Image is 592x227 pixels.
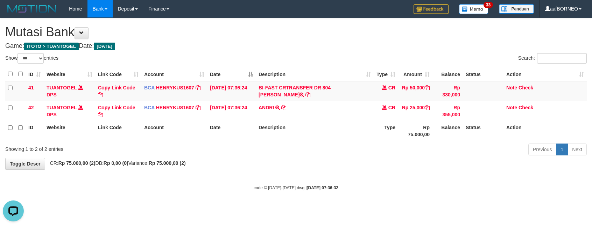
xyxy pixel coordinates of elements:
[398,81,432,101] td: Rp 50,000
[28,85,34,90] span: 41
[425,85,430,90] a: Copy Rp 50,000 to clipboard
[44,81,95,101] td: DPS
[5,53,58,64] label: Show entries
[556,144,568,155] a: 1
[388,85,395,90] span: CR
[499,4,534,14] img: panduan.png
[256,81,374,101] td: BI-FAST CRTRANSFER DR 804 [PERSON_NAME]
[463,67,503,81] th: Status
[95,67,141,81] th: Link Code: activate to sort column ascending
[568,144,587,155] a: Next
[414,4,449,14] img: Feedback.jpg
[503,67,587,81] th: Action: activate to sort column ascending
[374,121,398,141] th: Type
[44,101,95,121] td: DPS
[305,92,310,97] a: Copy BI-FAST CRTRANSFER DR 804 RAFLI YUSMAN to clipboard
[98,105,135,117] a: Copy Link Code
[141,67,207,81] th: Account: activate to sort column ascending
[44,121,95,141] th: Website
[156,105,194,110] a: HENRYKUS1607
[463,121,503,141] th: Status
[44,67,95,81] th: Website: activate to sort column ascending
[398,121,432,141] th: Rp 75.000,00
[47,85,77,90] a: TUANTOGEL
[104,160,128,166] strong: Rp 0,00 (0)
[207,101,256,121] td: [DATE] 07:36:24
[207,81,256,101] td: [DATE] 07:36:24
[374,67,398,81] th: Type: activate to sort column ascending
[144,85,155,90] span: BCA
[259,105,274,110] a: ANDRI
[196,105,200,110] a: Copy HENRYKUS1607 to clipboard
[47,105,77,110] a: TUANTOGEL
[432,101,463,121] td: Rp 355,000
[254,185,338,190] small: code © [DATE]-[DATE] dwg |
[432,67,463,81] th: Balance
[484,2,493,8] span: 33
[207,67,256,81] th: Date: activate to sort column descending
[47,160,186,166] span: CR: DB: Variance:
[149,160,186,166] strong: Rp 75.000,00 (2)
[5,43,587,50] h4: Game: Date:
[503,121,587,141] th: Action
[528,144,556,155] a: Previous
[519,85,533,90] a: Check
[17,53,44,64] select: Showentries
[432,121,463,141] th: Balance
[537,53,587,64] input: Search:
[5,3,58,14] img: MOTION_logo.png
[281,105,286,110] a: Copy ANDRI to clipboard
[26,121,44,141] th: ID
[506,85,517,90] a: Note
[28,105,34,110] span: 42
[5,25,587,39] h1: Mutasi Bank
[24,43,79,50] span: ITOTO > TUANTOGEL
[307,185,338,190] strong: [DATE] 07:36:32
[388,105,395,110] span: CR
[94,43,115,50] span: [DATE]
[256,121,374,141] th: Description
[26,67,44,81] th: ID: activate to sort column ascending
[3,3,24,24] button: Open LiveChat chat widget
[144,105,155,110] span: BCA
[141,121,207,141] th: Account
[425,105,430,110] a: Copy Rp 25,000 to clipboard
[256,67,374,81] th: Description: activate to sort column ascending
[398,67,432,81] th: Amount: activate to sort column ascending
[207,121,256,141] th: Date
[98,85,135,97] a: Copy Link Code
[506,105,517,110] a: Note
[5,143,241,153] div: Showing 1 to 2 of 2 entries
[95,121,141,141] th: Link Code
[58,160,96,166] strong: Rp 75.000,00 (2)
[398,101,432,121] td: Rp 25,000
[518,53,587,64] label: Search:
[196,85,200,90] a: Copy HENRYKUS1607 to clipboard
[5,158,45,170] a: Toggle Descr
[432,81,463,101] td: Rp 330,000
[519,105,533,110] a: Check
[459,4,488,14] img: Button%20Memo.svg
[156,85,194,90] a: HENRYKUS1607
